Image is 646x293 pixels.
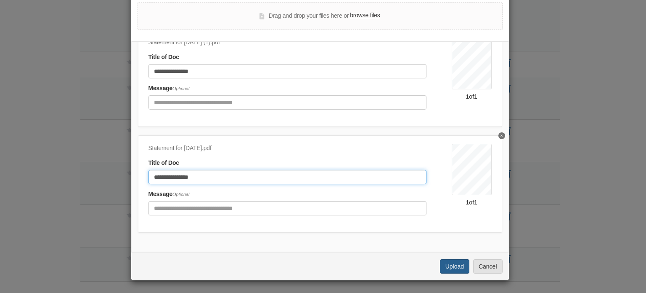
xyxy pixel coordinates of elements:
span: Optional [172,192,189,197]
span: Optional [172,86,189,91]
input: Include any comments on this document [148,95,426,110]
button: Delete Paystub 09/04/25 [498,132,505,139]
label: Message [148,84,190,93]
label: browse files [350,11,380,20]
div: 1 of 1 [452,92,492,101]
button: Upload [440,259,469,274]
button: Cancel [473,259,503,274]
div: Drag and drop your files here or [259,11,380,21]
div: Statement for [DATE].pdf [148,144,426,153]
input: Document Title [148,170,426,184]
input: Include any comments on this document [148,201,426,215]
div: 1 of 1 [452,198,492,207]
label: Title of Doc [148,159,179,168]
input: Document Title [148,64,426,78]
label: Message [148,190,190,199]
label: Title of Doc [148,53,179,62]
div: Statement for [DATE] (1).pdf [148,38,426,47]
